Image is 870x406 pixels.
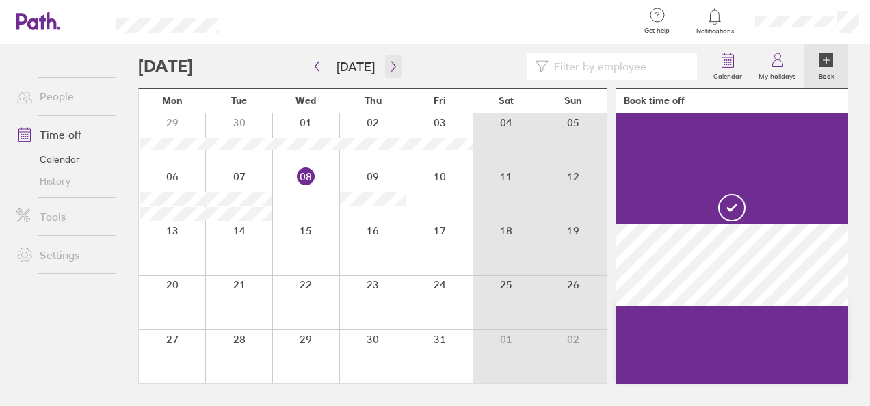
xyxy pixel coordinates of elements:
[231,95,247,106] span: Tue
[635,27,679,35] span: Get help
[624,95,685,106] div: Book time off
[705,44,750,88] a: Calendar
[5,148,116,170] a: Calendar
[750,44,804,88] a: My holidays
[804,44,848,88] a: Book
[434,95,446,106] span: Fri
[295,95,316,106] span: Wed
[810,68,843,81] label: Book
[5,121,116,148] a: Time off
[499,95,514,106] span: Sat
[365,95,382,106] span: Thu
[5,241,116,269] a: Settings
[162,95,183,106] span: Mon
[549,53,689,79] input: Filter by employee
[750,68,804,81] label: My holidays
[564,95,582,106] span: Sun
[693,27,737,36] span: Notifications
[693,7,737,36] a: Notifications
[5,83,116,110] a: People
[705,68,750,81] label: Calendar
[5,170,116,192] a: History
[5,203,116,230] a: Tools
[326,55,386,78] button: [DATE]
